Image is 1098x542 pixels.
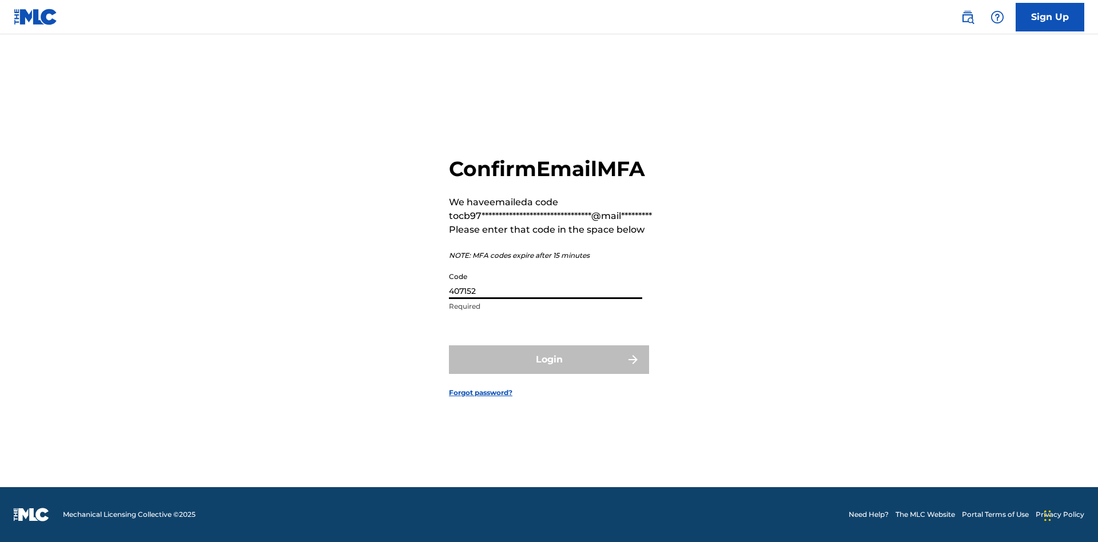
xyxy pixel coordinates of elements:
[1016,3,1084,31] a: Sign Up
[849,509,889,520] a: Need Help?
[449,388,512,398] a: Forgot password?
[896,509,955,520] a: The MLC Website
[14,508,49,521] img: logo
[449,301,642,312] p: Required
[990,10,1004,24] img: help
[449,156,652,182] h2: Confirm Email MFA
[63,509,196,520] span: Mechanical Licensing Collective © 2025
[962,509,1029,520] a: Portal Terms of Use
[449,223,652,237] p: Please enter that code in the space below
[961,10,974,24] img: search
[1044,499,1051,533] div: Drag
[1041,487,1098,542] iframe: Chat Widget
[449,250,652,261] p: NOTE: MFA codes expire after 15 minutes
[1036,509,1084,520] a: Privacy Policy
[986,6,1009,29] div: Help
[14,9,58,25] img: MLC Logo
[956,6,979,29] a: Public Search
